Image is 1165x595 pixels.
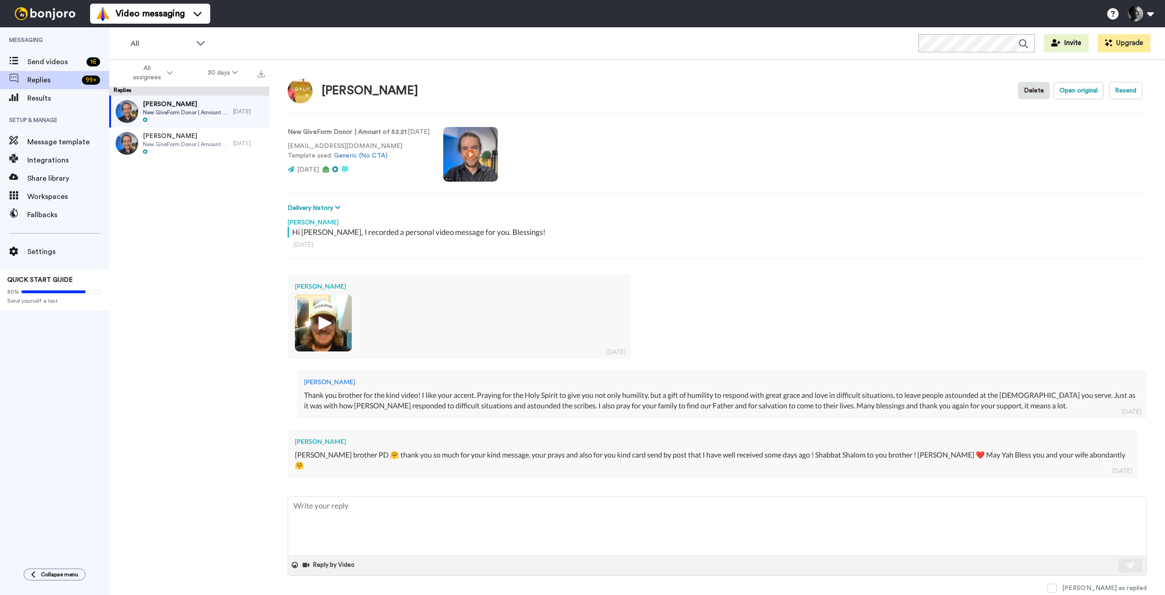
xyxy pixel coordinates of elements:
[1109,82,1142,99] button: Resend
[1098,34,1150,52] button: Upgrade
[606,347,626,356] div: [DATE]
[1054,82,1104,99] button: Open original
[295,282,624,291] div: [PERSON_NAME]
[27,209,109,220] span: Fallbacks
[86,57,100,66] div: 16
[292,227,1145,238] div: Hi [PERSON_NAME], I recorded a personal video message for you. Blessings!
[293,240,1141,249] div: [DATE]
[109,86,269,96] div: Replies
[1062,584,1147,593] div: [PERSON_NAME] as replied
[116,100,138,123] img: 29033359-5832-4784-b4fd-2ae0cf67bb41-thumb.jpg
[128,64,165,82] span: All assignees
[255,66,268,80] button: Export all results that match these filters now.
[27,75,78,86] span: Replies
[27,173,109,184] span: Share library
[334,153,388,159] a: Generic (No CTA)
[295,450,1130,471] div: [PERSON_NAME] brother PD 🤗 thank you so much for your kind message, your prays and also for you k...
[109,96,269,127] a: [PERSON_NAME]New GiveForm Donor | Amount of 52.21[DATE]
[24,569,86,580] button: Collapse menu
[1126,561,1136,569] img: send-white.svg
[143,109,228,116] span: New GiveForm Donor | Amount of 52.21
[7,277,73,283] span: QUICK START GUIDE
[131,38,192,49] span: All
[11,7,79,20] img: bj-logo-header-white.svg
[7,297,102,305] span: Send yourself a test
[233,140,265,147] div: [DATE]
[109,127,269,159] a: [PERSON_NAME]New GiveForm Donor | Amount of 30.47[DATE]
[7,288,19,295] span: 80%
[143,100,228,109] span: [PERSON_NAME]
[295,295,352,351] img: aeb5909b-489b-4966-a6ce-b7bbfd0747a7-thumb.jpg
[288,203,343,213] button: Delivery history
[322,84,418,97] div: [PERSON_NAME]
[27,93,109,104] span: Results
[41,571,78,578] span: Collapse menu
[304,377,1140,386] div: [PERSON_NAME]
[143,132,228,141] span: [PERSON_NAME]
[96,6,110,21] img: vm-color.svg
[288,78,313,103] img: Image of Clément Rieux
[82,76,100,85] div: 99 +
[304,390,1140,411] div: Thank you brother for the kind video! I like your accent. Praying for the Holy Spirit to give you...
[1121,407,1141,416] div: [DATE]
[143,141,228,148] span: New GiveForm Donor | Amount of 30.47
[233,108,265,115] div: [DATE]
[27,155,109,166] span: Integrations
[27,191,109,202] span: Workspaces
[288,129,406,135] strong: New GiveForm Donor | Amount of 52.21
[288,127,430,137] p: : [DATE]
[258,70,265,77] img: export.svg
[295,437,1130,446] div: [PERSON_NAME]
[1018,82,1050,99] button: Delete
[27,137,109,147] span: Message template
[311,310,336,336] img: ic_play_thick.png
[302,558,357,572] button: Reply by Video
[27,56,83,67] span: Send videos
[116,132,138,155] img: e8d4cf46-5185-494c-8d12-fcefb7c84bdd-thumb.jpg
[116,7,185,20] span: Video messaging
[288,142,430,161] p: [EMAIL_ADDRESS][DOMAIN_NAME] Template used:
[297,167,319,173] span: [DATE]
[27,246,109,257] span: Settings
[1112,466,1132,475] div: [DATE]
[1044,34,1089,52] button: Invite
[111,60,190,86] button: All assignees
[190,65,255,81] button: 30 days
[288,213,1147,227] div: [PERSON_NAME]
